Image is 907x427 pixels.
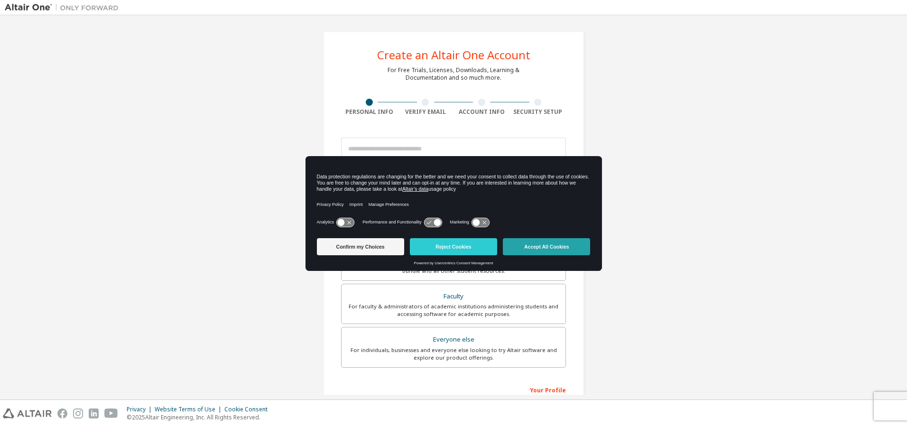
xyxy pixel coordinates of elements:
[127,406,155,413] div: Privacy
[347,290,560,303] div: Faculty
[127,413,273,421] p: © 2025 Altair Engineering, Inc. All Rights Reserved.
[388,66,519,82] div: For Free Trials, Licenses, Downloads, Learning & Documentation and so much more.
[510,108,566,116] div: Security Setup
[347,346,560,362] div: For individuals, businesses and everyone else looking to try Altair software and explore our prod...
[89,408,99,418] img: linkedin.svg
[155,406,224,413] div: Website Terms of Use
[57,408,67,418] img: facebook.svg
[104,408,118,418] img: youtube.svg
[73,408,83,418] img: instagram.svg
[398,108,454,116] div: Verify Email
[341,108,398,116] div: Personal Info
[453,108,510,116] div: Account Info
[347,303,560,318] div: For faculty & administrators of academic institutions administering students and accessing softwa...
[5,3,123,12] img: Altair One
[377,49,530,61] div: Create an Altair One Account
[3,408,52,418] img: altair_logo.svg
[347,333,560,346] div: Everyone else
[224,406,273,413] div: Cookie Consent
[341,382,566,397] div: Your Profile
